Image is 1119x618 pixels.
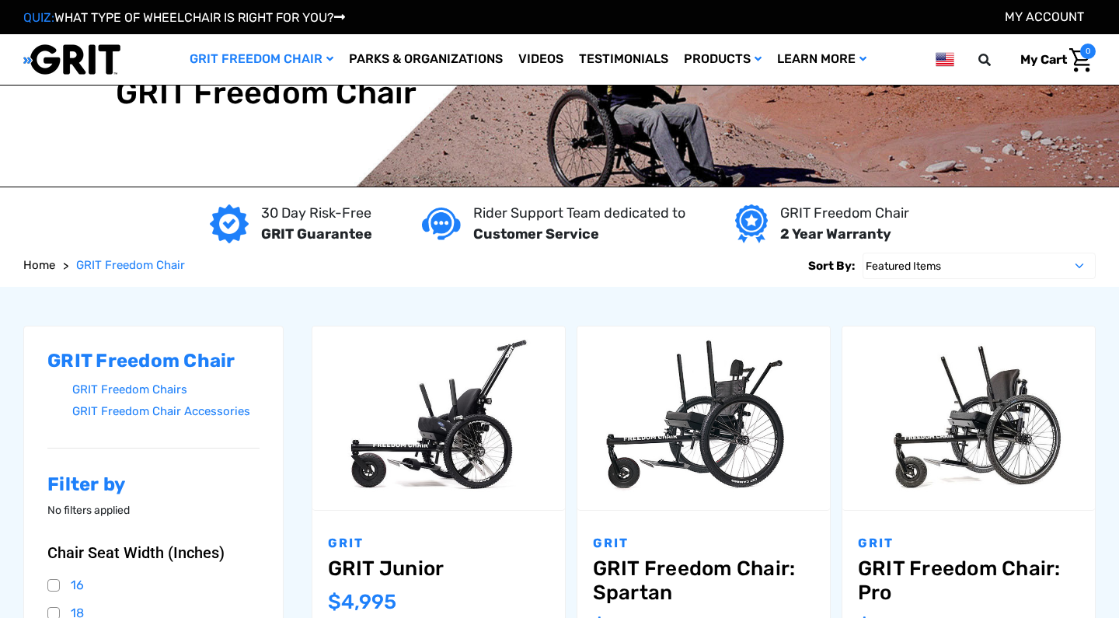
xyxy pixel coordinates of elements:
[116,75,417,112] h1: GRIT Freedom Chair
[858,557,1079,605] a: GRIT Freedom Chair: Pro,$5,495.00
[23,10,345,25] a: QUIZ:WHAT TYPE OF WHEELCHAIR IS RIGHT FOR YOU?
[577,326,830,510] a: GRIT Freedom Chair: Spartan,$3,995.00
[571,34,676,85] a: Testimonials
[858,534,1079,553] p: GRIT
[182,34,341,85] a: GRIT Freedom Chair
[593,534,814,553] p: GRIT
[76,258,185,272] span: GRIT Freedom Chair
[23,10,54,25] span: QUIZ:
[422,208,461,239] img: Customer service
[261,225,372,243] strong: GRIT Guarantee
[735,204,767,243] img: Year warranty
[72,379,260,401] a: GRIT Freedom Chairs
[76,257,185,274] a: GRIT Freedom Chair
[47,543,260,562] button: Chair Seat Width (Inches)
[1005,9,1084,24] a: Account
[769,34,874,85] a: Learn More
[47,473,260,496] h2: Filter by
[1080,44,1096,59] span: 0
[1020,52,1067,67] span: My Cart
[473,225,599,243] strong: Customer Service
[780,225,891,243] strong: 2 Year Warranty
[47,502,260,518] p: No filters applied
[511,34,571,85] a: Videos
[1009,44,1096,76] a: Cart with 0 items
[72,400,260,423] a: GRIT Freedom Chair Accessories
[936,50,954,69] img: us.png
[473,203,685,224] p: Rider Support Team dedicated to
[676,34,769,85] a: Products
[47,543,225,562] span: Chair Seat Width (Inches)
[312,333,565,502] img: GRIT Junior: GRIT Freedom Chair all terrain wheelchair engineered specifically for kids
[47,574,260,597] a: 16
[328,534,549,553] p: GRIT
[780,203,909,224] p: GRIT Freedom Chair
[328,590,396,614] span: $4,995
[23,44,120,75] img: GRIT All-Terrain Wheelchair and Mobility Equipment
[261,203,372,224] p: 30 Day Risk-Free
[842,326,1095,510] a: GRIT Freedom Chair: Pro,$5,495.00
[1069,48,1092,72] img: Cart
[577,333,830,502] img: GRIT Freedom Chair: Spartan
[593,557,814,605] a: GRIT Freedom Chair: Spartan,$3,995.00
[23,258,55,272] span: Home
[210,204,249,243] img: GRIT Guarantee
[842,333,1095,502] img: GRIT Freedom Chair Pro: the Pro model shown including contoured Invacare Matrx seatback, Spinergy...
[808,253,855,279] label: Sort By:
[23,257,55,274] a: Home
[341,34,511,85] a: Parks & Organizations
[328,557,549,581] a: GRIT Junior,$4,995.00
[312,326,565,510] a: GRIT Junior,$4,995.00
[47,350,260,372] h2: GRIT Freedom Chair
[985,44,1009,76] input: Search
